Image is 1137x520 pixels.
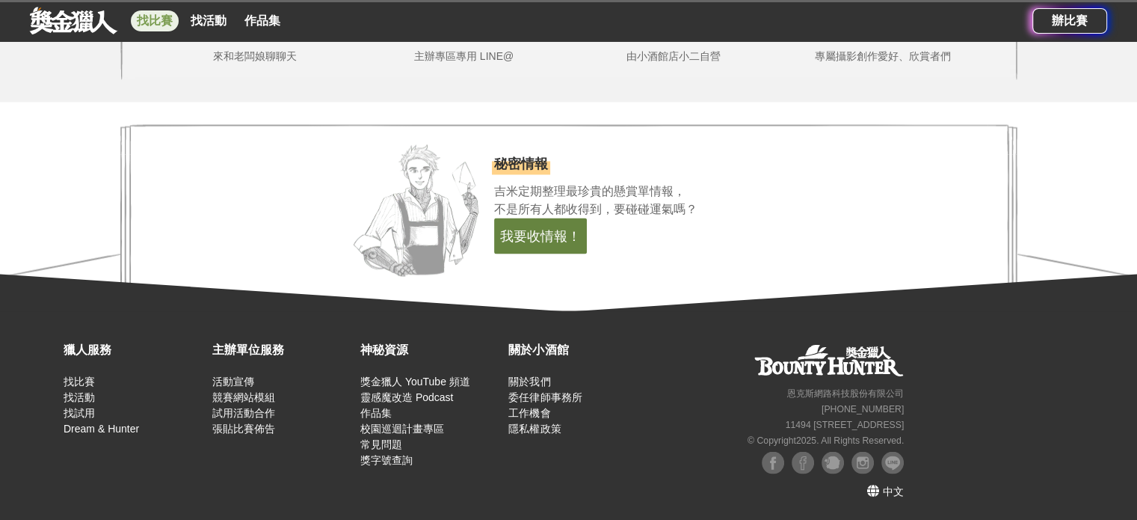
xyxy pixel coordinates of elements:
[64,391,95,403] a: 找活動
[762,451,784,474] img: Facebook
[360,438,402,450] a: 常見問題
[131,10,179,31] a: 找比賽
[508,375,550,387] a: 關於我們
[494,184,697,215] span: 吉米定期整理最珍貴的懸賞單情報， 不是所有人都收得到，要碰碰運氣嗎？
[360,453,413,465] a: 獎字號查詢
[748,435,904,445] small: © Copyright 2025 . All Rights Reserved.
[64,406,95,418] a: 找試用
[185,10,232,31] a: 找活動
[212,406,274,418] a: 試用活動合作
[212,422,274,434] a: 張貼比賽佈告
[150,49,360,64] span: 來和老闆娘聊聊天
[238,10,286,31] a: 作品集
[822,451,844,474] img: Plurk
[212,340,352,358] div: 主辦單位服務
[212,391,274,403] a: 競賽網站模組
[569,49,778,64] span: 由小酒館店小二自營
[778,49,987,64] span: 專屬攝影創作愛好、欣賞者們
[787,388,904,398] small: 恩克斯網路科技股份有限公司
[360,422,444,434] a: 校園巡迴計畫專區
[212,375,253,387] a: 活動宣傳
[508,391,582,403] a: 委任律師事務所
[494,154,548,174] span: 秘密情報
[883,485,904,497] span: 中文
[360,391,453,403] a: 靈感魔改造 Podcast
[64,375,95,387] a: 找比賽
[822,403,904,414] small: [PHONE_NUMBER]
[881,451,904,474] img: LINE
[360,406,392,418] a: 作品集
[360,375,470,387] a: 獎金獵人 YouTube 頻道
[360,49,569,64] span: 主辦專區專用 LINE@
[345,139,494,281] img: Jimi
[851,451,874,474] img: Instagram
[508,422,561,434] a: 隱私權政策
[786,419,905,429] small: 11494 [STREET_ADDRESS]
[64,422,139,434] a: Dream & Hunter
[508,406,550,418] a: 工作機會
[792,451,814,474] img: Facebook
[360,340,501,358] div: 神秘資源
[494,218,587,254] span: 我要收情報！
[64,340,204,358] div: 獵人服務
[508,340,649,358] div: 關於小酒館
[1032,8,1107,34] a: 辦比賽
